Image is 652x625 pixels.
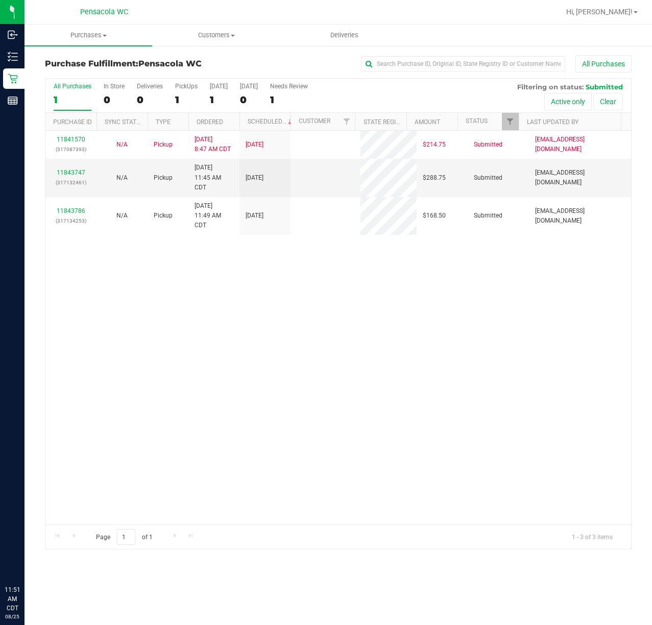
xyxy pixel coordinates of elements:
[270,94,308,106] div: 1
[8,52,18,62] inline-svg: Inventory
[210,83,228,90] div: [DATE]
[154,173,173,183] span: Pickup
[52,178,90,187] p: (317132461)
[154,211,173,221] span: Pickup
[248,118,294,125] a: Scheduled
[116,140,128,150] button: N/A
[474,140,502,150] span: Submitted
[5,613,20,620] p: 08/25
[240,94,258,106] div: 0
[104,83,125,90] div: In Store
[586,83,623,91] span: Submitted
[195,135,231,154] span: [DATE] 8:47 AM CDT
[575,55,632,73] button: All Purchases
[156,118,171,126] a: Type
[10,543,41,574] iframe: Resource center
[175,83,198,90] div: PickUps
[175,94,198,106] div: 1
[53,118,92,126] a: Purchase ID
[246,211,263,221] span: [DATE]
[138,59,202,68] span: Pensacola WC
[153,31,279,40] span: Customers
[564,529,621,544] span: 1 - 3 of 3 items
[25,31,152,40] span: Purchases
[116,141,128,148] span: Not Applicable
[270,83,308,90] div: Needs Review
[87,529,161,545] span: Page of 1
[116,211,128,221] button: N/A
[195,201,233,231] span: [DATE] 11:49 AM CDT
[535,135,625,154] span: [EMAIL_ADDRESS][DOMAIN_NAME]
[5,585,20,613] p: 11:51 AM CDT
[8,30,18,40] inline-svg: Inbound
[154,140,173,150] span: Pickup
[57,136,85,143] a: 11841570
[535,168,625,187] span: [EMAIL_ADDRESS][DOMAIN_NAME]
[338,113,355,130] a: Filter
[361,56,565,71] input: Search Purchase ID, Original ID, State Registry ID or Customer Name...
[8,74,18,84] inline-svg: Retail
[137,94,163,106] div: 0
[466,117,488,125] a: Status
[474,211,502,221] span: Submitted
[52,216,90,226] p: (317134253)
[116,173,128,183] button: N/A
[423,211,446,221] span: $168.50
[116,212,128,219] span: Not Applicable
[210,94,228,106] div: 1
[423,173,446,183] span: $288.75
[116,174,128,181] span: Not Applicable
[104,94,125,106] div: 0
[240,83,258,90] div: [DATE]
[105,118,144,126] a: Sync Status
[535,206,625,226] span: [EMAIL_ADDRESS][DOMAIN_NAME]
[502,113,519,130] a: Filter
[246,140,263,150] span: [DATE]
[54,83,91,90] div: All Purchases
[246,173,263,183] span: [DATE]
[137,83,163,90] div: Deliveries
[57,169,85,176] a: 11843747
[52,145,90,154] p: (317087393)
[57,207,85,214] a: 11843786
[54,94,91,106] div: 1
[45,59,240,68] h3: Purchase Fulfillment:
[474,173,502,183] span: Submitted
[544,93,592,110] button: Active only
[415,118,440,126] a: Amount
[317,31,372,40] span: Deliveries
[197,118,223,126] a: Ordered
[25,25,152,46] a: Purchases
[195,163,233,193] span: [DATE] 11:45 AM CDT
[152,25,280,46] a: Customers
[80,8,128,16] span: Pensacola WC
[593,93,623,110] button: Clear
[299,117,330,125] a: Customer
[517,83,584,91] span: Filtering on status:
[8,95,18,106] inline-svg: Reports
[423,140,446,150] span: $214.75
[117,529,135,545] input: 1
[364,118,417,126] a: State Registry ID
[280,25,408,46] a: Deliveries
[527,118,578,126] a: Last Updated By
[566,8,633,16] span: Hi, [PERSON_NAME]!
